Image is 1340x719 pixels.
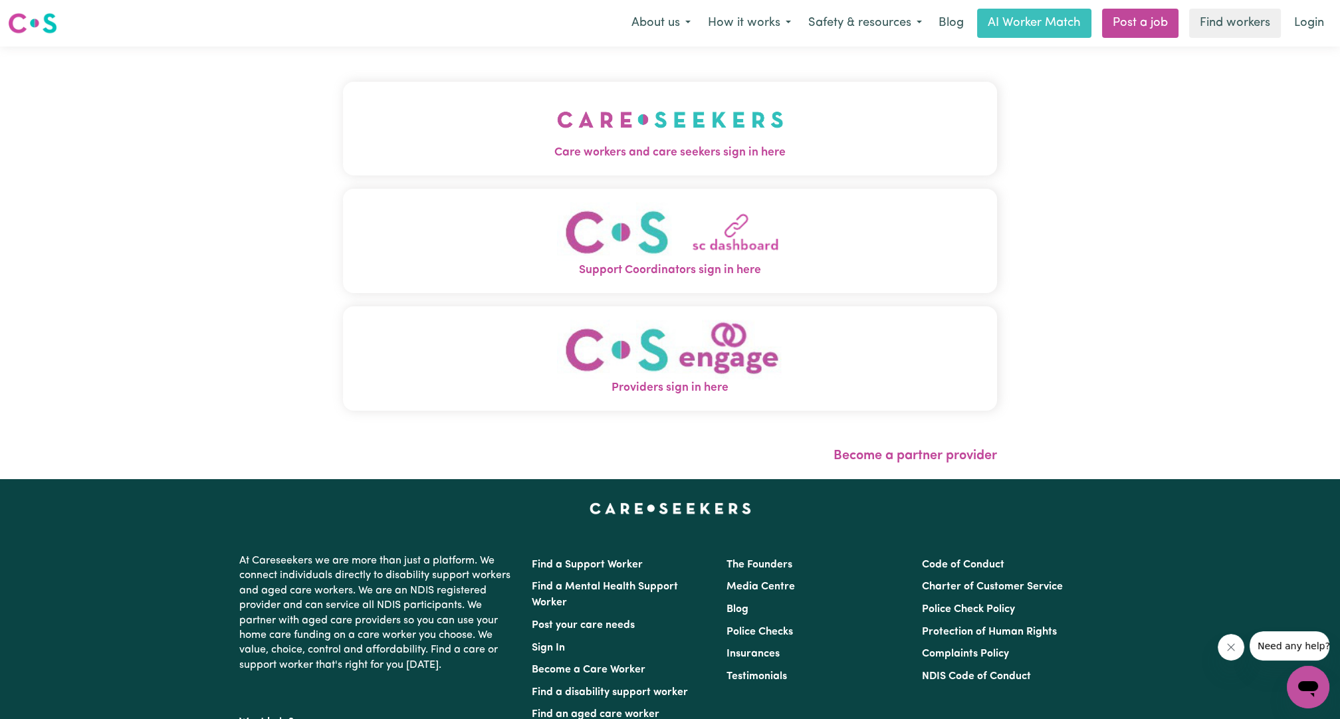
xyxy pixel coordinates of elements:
a: Post a job [1102,9,1178,38]
a: Blog [726,604,748,615]
a: AI Worker Match [977,9,1091,38]
a: Careseekers logo [8,8,57,39]
button: About us [623,9,699,37]
span: Care workers and care seekers sign in here [343,144,997,161]
a: NDIS Code of Conduct [922,671,1031,682]
a: Sign In [532,643,565,653]
a: Protection of Human Rights [922,627,1057,637]
a: Police Checks [726,627,793,637]
a: Find a Support Worker [532,560,643,570]
img: Careseekers logo [8,11,57,35]
a: Police Check Policy [922,604,1015,615]
button: Support Coordinators sign in here [343,189,997,293]
button: Safety & resources [800,9,931,37]
a: Testimonials [726,671,787,682]
span: Support Coordinators sign in here [343,262,997,279]
a: Careseekers home page [590,503,751,514]
a: Find a Mental Health Support Worker [532,581,678,608]
a: Charter of Customer Service [922,581,1063,592]
a: Blog [931,9,972,38]
span: Providers sign in here [343,379,997,397]
a: Code of Conduct [922,560,1004,570]
a: Post your care needs [532,620,635,631]
button: Care workers and care seekers sign in here [343,82,997,175]
iframe: Button to launch messaging window [1287,666,1329,708]
a: The Founders [726,560,792,570]
a: Find workers [1189,9,1281,38]
a: Complaints Policy [922,649,1009,659]
span: Need any help? [8,9,80,20]
a: Media Centre [726,581,795,592]
button: How it works [699,9,800,37]
a: Become a Care Worker [532,665,645,675]
iframe: Close message [1218,634,1244,661]
a: Insurances [726,649,780,659]
iframe: Message from company [1250,631,1329,661]
p: At Careseekers we are more than just a platform. We connect individuals directly to disability su... [239,548,516,678]
a: Become a partner provider [834,449,997,462]
button: Providers sign in here [343,306,997,411]
a: Find a disability support worker [532,687,688,698]
a: Login [1286,9,1332,38]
